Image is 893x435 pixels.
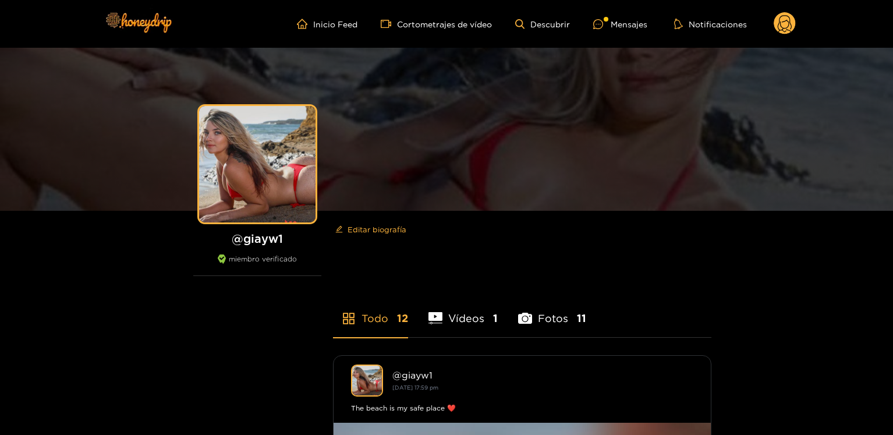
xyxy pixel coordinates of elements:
div: The beach is my safe place ❤️ [351,402,693,414]
font: miembro verificado [229,255,297,263]
font: Notificaciones [689,20,747,29]
img: giayw1 [351,365,383,397]
button: editarEditar biografía [333,220,409,239]
font: Descubrir [530,20,570,29]
a: Inicio Feed [297,19,357,29]
span: hogar [297,19,313,29]
span: cámara de vídeo [381,19,397,29]
font: Vídeos [448,312,484,324]
font: Mensajes [611,20,647,29]
font: 11 [577,312,586,324]
a: Cortometrajes de vídeo [381,19,492,29]
button: Notificaciones [671,18,750,30]
font: 1 [493,312,498,324]
font: Inicio Feed [313,20,357,29]
font: 12 [397,312,408,324]
span: tienda de aplicaciones [342,312,356,326]
font: Editar biografía [348,225,406,234]
font: Todo [362,312,388,324]
small: [DATE] 17:59 pm [392,384,438,391]
font: Cortometrajes de vídeo [397,20,492,29]
font: @ [232,232,243,245]
div: @ giayw1 [392,370,693,380]
font: Fotos [538,312,568,324]
a: Descubrir [515,19,570,29]
span: editar [335,225,343,234]
font: giayw1 [243,232,283,245]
